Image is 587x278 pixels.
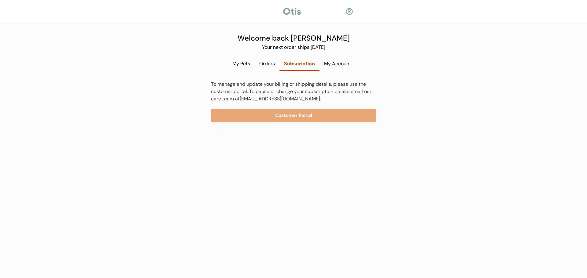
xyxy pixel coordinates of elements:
div: My Pets [228,60,255,67]
div: Orders [255,60,279,67]
div: My Account [319,60,356,67]
button: Customer Portal [211,109,376,122]
div: Your next order ships [DATE] [234,44,353,53]
div: To manage and update your billing or shipping details, please use the customer portal. To pause o... [211,81,376,103]
div: Welcome back [PERSON_NAME] [234,33,353,44]
div: Subscription [279,60,319,67]
a: [EMAIL_ADDRESS][DOMAIN_NAME] [240,96,320,102]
